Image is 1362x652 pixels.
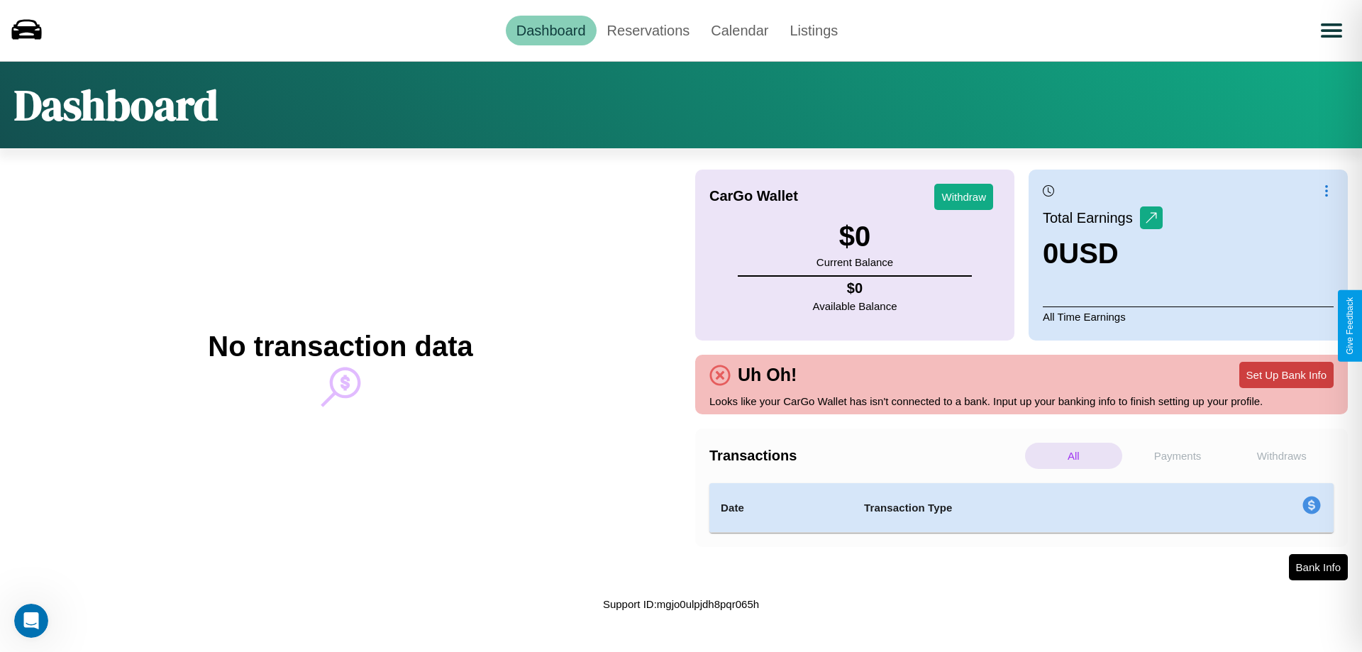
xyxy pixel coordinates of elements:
[700,16,779,45] a: Calendar
[731,365,804,385] h4: Uh Oh!
[1043,238,1163,270] h3: 0 USD
[813,280,897,297] h4: $ 0
[1289,554,1348,580] button: Bank Info
[721,499,841,516] h4: Date
[1043,205,1140,231] p: Total Earnings
[1025,443,1122,469] p: All
[1345,297,1355,355] div: Give Feedback
[506,16,597,45] a: Dashboard
[597,16,701,45] a: Reservations
[14,76,218,134] h1: Dashboard
[864,499,1186,516] h4: Transaction Type
[603,595,759,614] p: Support ID: mgjo0ulpjdh8pqr065h
[208,331,472,363] h2: No transaction data
[709,483,1334,533] table: simple table
[14,604,48,638] iframe: Intercom live chat
[1312,11,1351,50] button: Open menu
[1233,443,1330,469] p: Withdraws
[779,16,848,45] a: Listings
[709,448,1021,464] h4: Transactions
[1239,362,1334,388] button: Set Up Bank Info
[813,297,897,316] p: Available Balance
[709,392,1334,411] p: Looks like your CarGo Wallet has isn't connected to a bank. Input up your banking info to finish ...
[816,221,893,253] h3: $ 0
[1043,306,1334,326] p: All Time Earnings
[934,184,993,210] button: Withdraw
[709,188,798,204] h4: CarGo Wallet
[1129,443,1227,469] p: Payments
[816,253,893,272] p: Current Balance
